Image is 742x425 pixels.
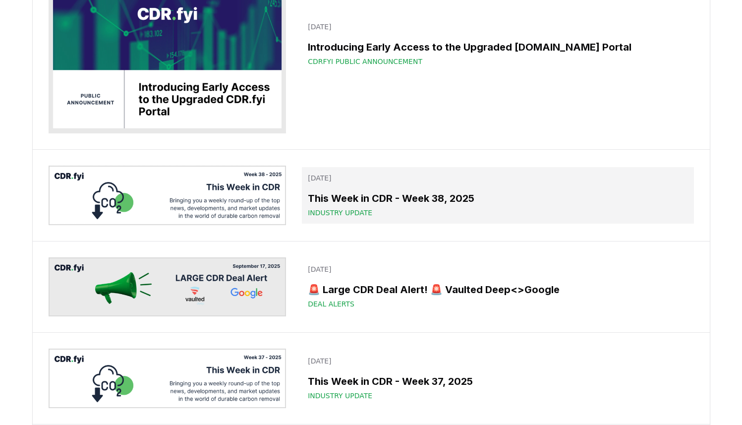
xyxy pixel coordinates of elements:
h3: This Week in CDR - Week 38, 2025 [308,191,687,206]
p: [DATE] [308,173,687,183]
img: 🚨 Large CDR Deal Alert! 🚨 Vaulted Deep<>Google blog post image [49,257,286,317]
h3: This Week in CDR - Week 37, 2025 [308,374,687,389]
span: CDRfyi Public Announcement [308,57,422,66]
span: Industry Update [308,391,372,401]
img: This Week in CDR - Week 38, 2025 blog post image [49,166,286,225]
p: [DATE] [308,356,687,366]
span: Deal Alerts [308,299,354,309]
a: [DATE]This Week in CDR - Week 37, 2025Industry Update [302,350,693,407]
a: [DATE]Introducing Early Access to the Upgraded [DOMAIN_NAME] PortalCDRfyi Public Announcement [302,16,693,72]
img: This Week in CDR - Week 37, 2025 blog post image [49,349,286,408]
h3: Introducing Early Access to the Upgraded [DOMAIN_NAME] Portal [308,40,687,55]
a: [DATE]This Week in CDR - Week 38, 2025Industry Update [302,167,693,224]
p: [DATE] [308,264,687,274]
a: [DATE]🚨 Large CDR Deal Alert! 🚨 Vaulted Deep<>GoogleDeal Alerts [302,258,693,315]
h3: 🚨 Large CDR Deal Alert! 🚨 Vaulted Deep<>Google [308,282,687,297]
p: [DATE] [308,22,687,32]
span: Industry Update [308,208,372,218]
